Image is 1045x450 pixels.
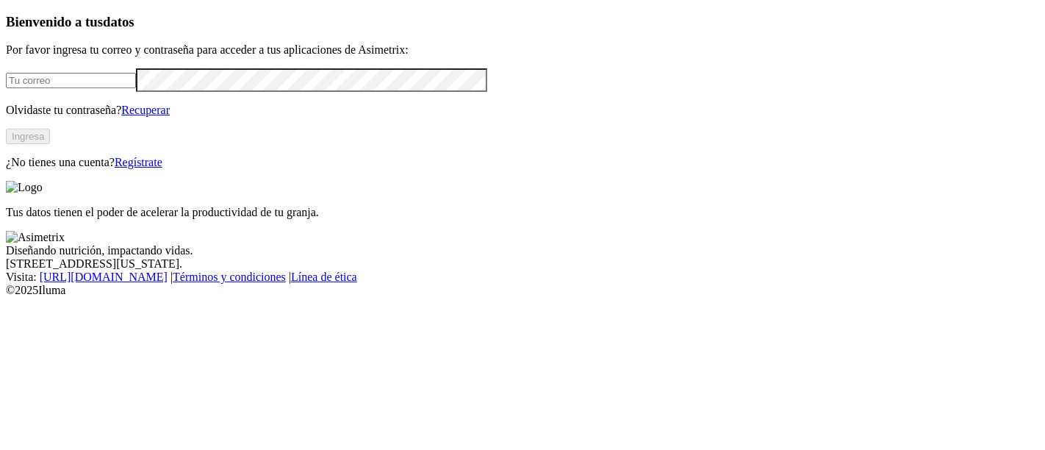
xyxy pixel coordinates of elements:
[6,181,43,194] img: Logo
[6,129,50,144] button: Ingresa
[291,271,357,283] a: Línea de ética
[6,43,1039,57] p: Por favor ingresa tu correo y contraseña para acceder a tus aplicaciones de Asimetrix:
[6,104,1039,117] p: Olvidaste tu contraseña?
[103,14,134,29] span: datos
[6,206,1039,219] p: Tus datos tienen el poder de acelerar la productividad de tu granja.
[6,284,1039,297] div: © 2025 Iluma
[6,257,1039,271] div: [STREET_ADDRESS][US_STATE].
[40,271,168,283] a: [URL][DOMAIN_NAME]
[6,271,1039,284] div: Visita : | |
[173,271,286,283] a: Términos y condiciones
[6,73,136,88] input: Tu correo
[6,14,1039,30] h3: Bienvenido a tus
[115,156,162,168] a: Regístrate
[6,231,65,244] img: Asimetrix
[121,104,170,116] a: Recuperar
[6,156,1039,169] p: ¿No tienes una cuenta?
[6,244,1039,257] div: Diseñando nutrición, impactando vidas.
